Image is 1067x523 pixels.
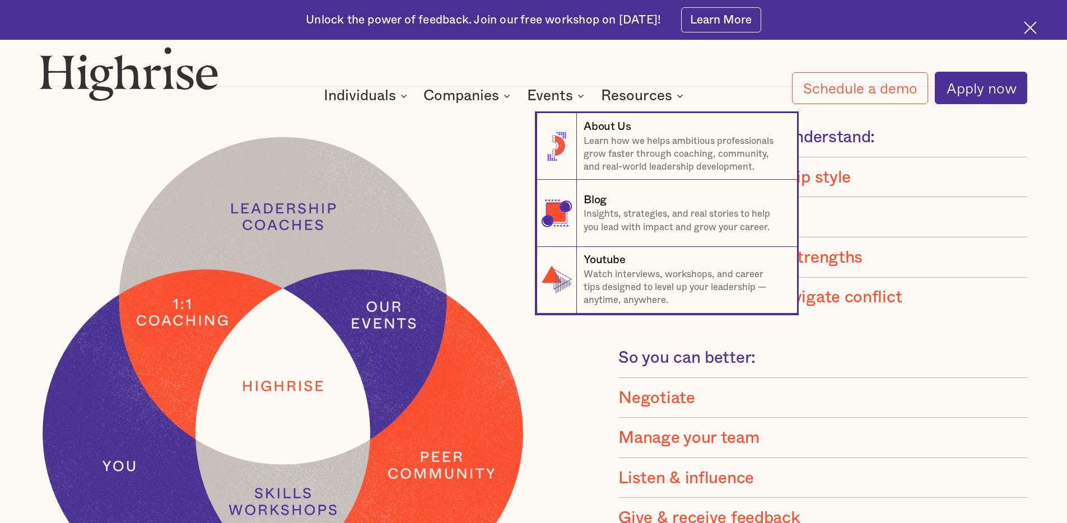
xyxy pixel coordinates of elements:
a: Apply now [935,72,1027,104]
div: Listen & influence [618,468,754,488]
a: About UsLearn how we helps ambitious professionals grow faster through coaching, community, and r... [537,113,797,180]
div: About Us [584,119,631,134]
a: Schedule a demo [792,72,929,104]
img: Highrise logo [40,46,218,100]
div: Unlock the power of feedback. Join our free workshop on [DATE]! [306,12,661,28]
div: Blog [584,192,606,208]
nav: Resources [198,87,870,314]
img: Cross icon [1024,21,1037,34]
a: YoutubeWatch interviews, workshops, and career tips designed to level up your leadership — anytim... [537,247,797,314]
p: Insights, strategies, and real stories to help you lead with impact and grow your career. [584,208,784,234]
div: Negotiate [618,388,695,408]
a: Learn More [681,7,761,32]
a: BlogInsights, strategies, and real stories to help you lead with impact and grow your career. [537,180,797,246]
div: Manage your team [618,428,759,448]
div: So you can better: [618,348,756,368]
p: Watch interviews, workshops, and career tips designed to level up your leadership — anytime, anyw... [584,268,784,307]
div: Youtube [584,252,625,268]
p: Learn how we helps ambitious professionals grow faster through coaching, community, and real-worl... [584,135,784,174]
